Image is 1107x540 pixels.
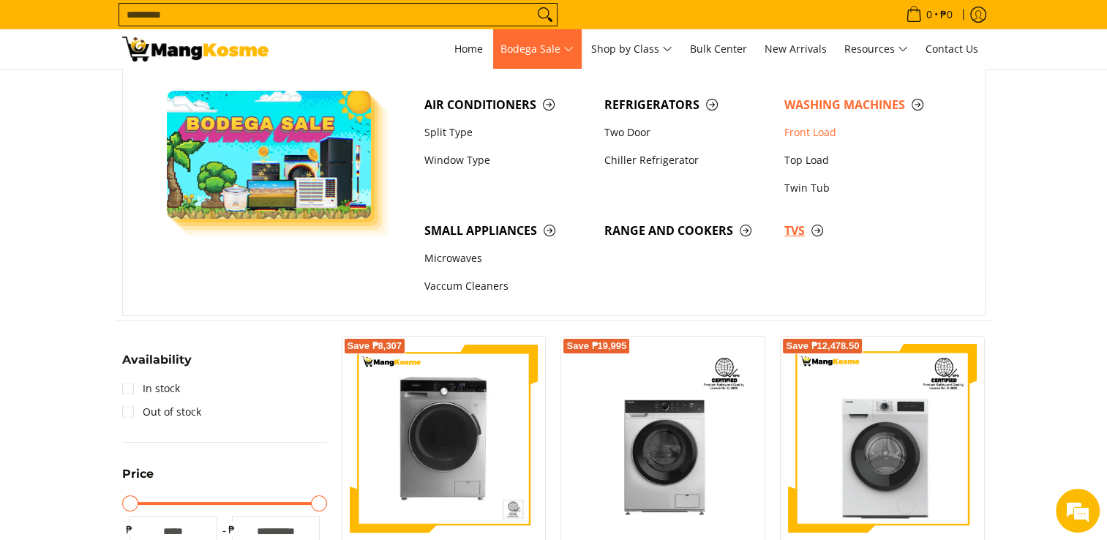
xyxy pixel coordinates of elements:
[122,522,137,537] span: ₱
[924,10,934,20] span: 0
[424,222,590,240] span: Small Appliances
[918,29,986,69] a: Contact Us
[417,217,597,244] a: Small Appliances
[683,29,754,69] a: Bulk Center
[784,96,950,114] span: Washing Machines
[777,119,957,146] a: Front Load
[76,82,246,101] div: Chat with us now
[844,40,908,59] span: Resources
[597,119,777,146] a: Two Door
[757,29,834,69] a: New Arrivals
[122,468,154,491] summary: Open
[584,29,680,69] a: Shop by Class
[777,91,957,119] a: Washing Machines
[417,273,597,301] a: Vaccum Cleaners
[777,217,957,244] a: TVs
[122,354,192,377] summary: Open
[424,96,590,114] span: Air Conditioners
[500,40,574,59] span: Bodega Sale
[568,344,757,533] img: Toshiba 10.5 KG Front Load Inverter Washing Machine (Class A)
[597,146,777,174] a: Chiller Refrigerator
[777,146,957,174] a: Top Load
[784,222,950,240] span: TVs
[417,91,597,119] a: Air Conditioners
[926,42,978,56] span: Contact Us
[7,373,279,424] textarea: Type your message and hit 'Enter'
[786,342,859,350] span: Save ₱12,478.50
[690,42,747,56] span: Bulk Center
[283,29,986,69] nav: Main Menu
[417,119,597,146] a: Split Type
[493,29,581,69] a: Bodega Sale
[447,29,490,69] a: Home
[597,217,777,244] a: Range and Cookers
[788,344,977,533] img: Toshiba 7.5 KG Front Load Washing Machine (Class A)
[122,377,180,400] a: In stock
[225,522,239,537] span: ₱
[240,7,275,42] div: Minimize live chat window
[533,4,557,26] button: Search
[597,91,777,119] a: Refrigerators
[454,42,483,56] span: Home
[901,7,957,23] span: •
[765,42,827,56] span: New Arrivals
[417,245,597,273] a: Microwaves
[837,29,915,69] a: Resources
[777,174,957,202] a: Twin Tub
[122,468,154,480] span: Price
[604,222,770,240] span: Range and Cookers
[938,10,955,20] span: ₱0
[122,354,192,366] span: Availability
[566,342,626,350] span: Save ₱19,995
[591,40,672,59] span: Shop by Class
[604,96,770,114] span: Refrigerators
[85,171,202,319] span: We're online!
[167,91,372,219] img: Bodega Sale
[417,146,597,174] a: Window Type
[122,400,201,424] a: Out of stock
[348,342,402,350] span: Save ₱8,307
[350,344,539,533] img: Condura 10 KG Front Load Combo Inverter Washing Machine (Premium)
[122,37,269,61] img: Washing Machines l Mang Kosme: Home Appliances Warehouse Sale Partner Front Load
